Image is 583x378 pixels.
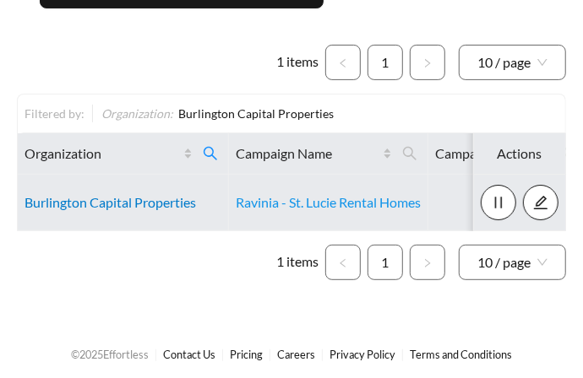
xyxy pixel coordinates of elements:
li: Next Page [410,245,445,280]
span: © 2025 Effortless [71,348,149,361]
span: right [422,258,433,268]
button: right [410,45,445,80]
li: Next Page [410,45,445,80]
a: Ravinia - St. Lucie Rental Homes [236,194,421,210]
span: 10 / page [477,46,548,79]
li: Previous Page [325,45,361,80]
div: Filtered by: [25,105,92,122]
span: 10 / page [477,246,548,279]
li: 1 [368,245,403,280]
span: search [203,146,218,161]
span: right [422,58,433,68]
a: Contact Us [163,348,215,361]
button: left [325,245,361,280]
li: 1 items [276,45,319,80]
a: edit [523,194,558,210]
span: search [196,140,225,167]
span: search [402,146,417,161]
span: Organization [25,143,180,164]
span: Organization : [101,106,173,121]
span: Campaign Name [236,143,379,164]
span: pause [482,195,515,210]
a: Terms and Conditions [410,348,512,361]
button: pause [481,185,516,220]
span: Campaign Status [435,143,534,164]
span: search [395,140,424,167]
li: 1 [368,45,403,80]
a: 1 [368,46,402,79]
a: Pricing [230,348,263,361]
td: Enabled [428,175,583,231]
span: left [338,58,348,68]
div: Page Size [459,45,566,80]
button: left [325,45,361,80]
a: 1 [368,246,402,279]
button: right [410,245,445,280]
span: Burlington Capital Properties [178,106,334,121]
a: Privacy Policy [330,348,395,361]
span: edit [524,195,558,210]
li: 1 items [276,245,319,280]
div: Page Size [459,245,566,280]
th: Actions [474,133,566,175]
a: Careers [277,348,315,361]
button: edit [523,185,558,220]
li: Previous Page [325,245,361,280]
a: Burlington Capital Properties [25,194,196,210]
span: left [338,258,348,268]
